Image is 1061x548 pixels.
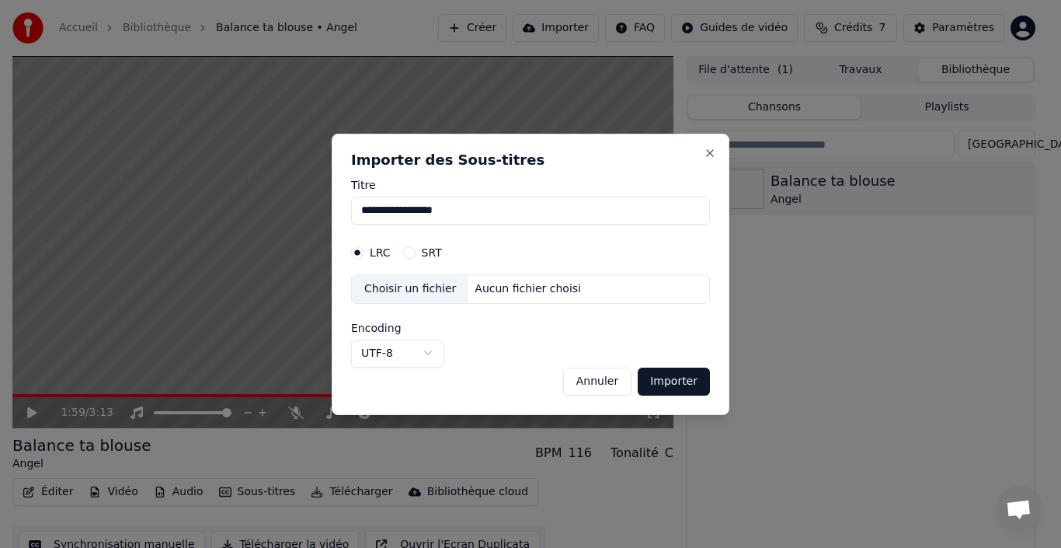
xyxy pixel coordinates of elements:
[468,281,587,297] div: Aucun fichier choisi
[352,275,468,303] div: Choisir un fichier
[422,247,442,258] label: SRT
[351,153,710,167] h2: Importer des Sous-titres
[351,322,444,333] label: Encoding
[638,367,710,395] button: Importer
[563,367,631,395] button: Annuler
[370,247,391,258] label: LRC
[351,180,710,190] label: Titre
